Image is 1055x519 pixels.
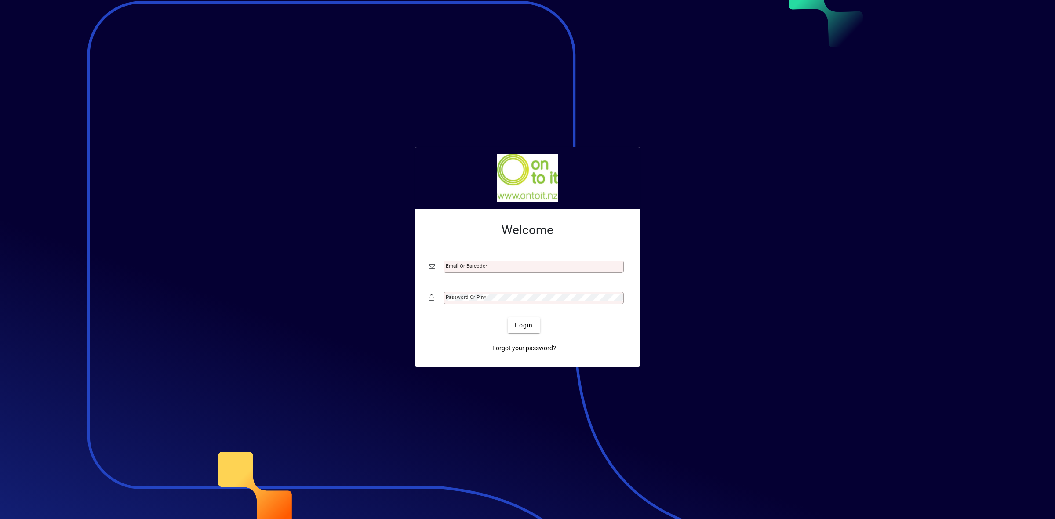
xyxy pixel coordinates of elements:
[515,321,533,330] span: Login
[429,223,626,238] h2: Welcome
[446,263,485,269] mat-label: Email or Barcode
[508,317,540,333] button: Login
[492,344,556,353] span: Forgot your password?
[446,294,484,300] mat-label: Password or Pin
[489,340,560,356] a: Forgot your password?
